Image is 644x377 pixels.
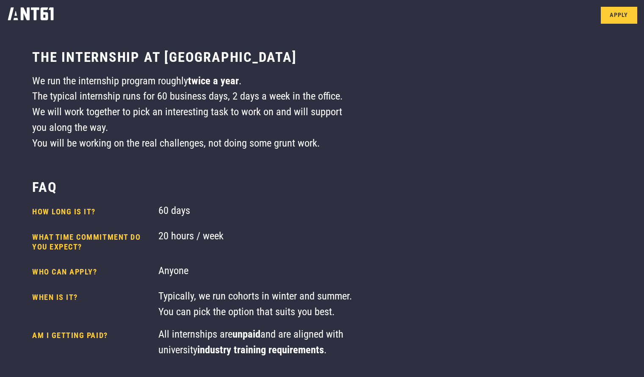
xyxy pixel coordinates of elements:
h3: The internship at [GEOGRAPHIC_DATA] [32,49,297,66]
h4: AM I GETTING PAID? [32,331,151,353]
div: All internships are and are aligned with university . [158,327,357,358]
strong: industry training requirements [197,344,324,356]
div: 60 days [158,203,357,221]
h4: How long is it? [32,207,151,217]
div: 20 hours / week [158,228,357,256]
strong: twice a year [188,75,239,87]
div: Typically, we run cohorts in winter and summer. You can pick the option that suits you best. [158,288,357,320]
h4: Who can apply? [32,267,151,277]
h4: What time commitment do you expect? [32,233,151,252]
strong: unpaid [232,328,260,340]
a: Apply [601,7,637,24]
div: Anyone [158,263,357,281]
div: We run the internship program roughly . The typical internship runs for 60 business days, 2 days ... [32,73,357,151]
h4: When is it? [32,293,151,315]
h3: FAQ [32,179,57,196]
